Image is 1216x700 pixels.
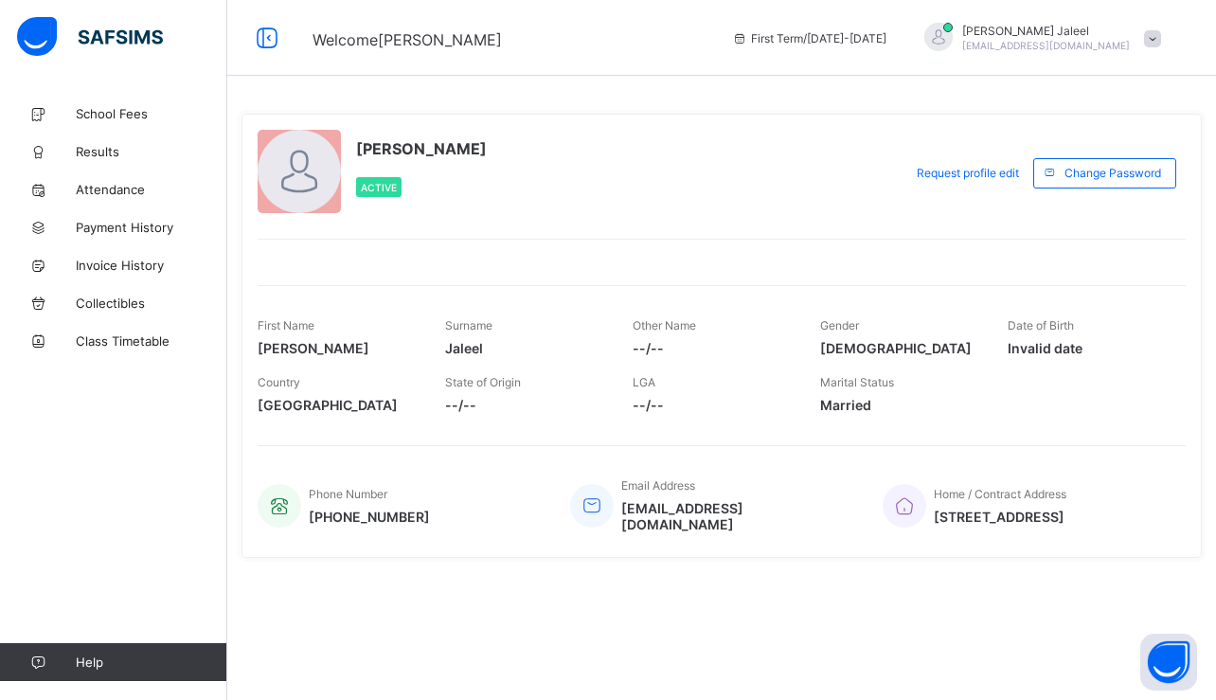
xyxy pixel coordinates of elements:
span: [STREET_ADDRESS] [934,509,1066,525]
span: Home / Contract Address [934,487,1066,501]
span: [PHONE_NUMBER] [309,509,430,525]
span: --/-- [445,397,604,413]
span: First Name [258,318,314,332]
span: [PERSON_NAME] [258,340,417,356]
span: Change Password [1064,166,1161,180]
img: safsims [17,17,163,57]
span: Attendance [76,182,227,197]
button: Open asap [1140,634,1197,691]
span: [GEOGRAPHIC_DATA] [258,397,417,413]
span: Active [361,182,397,193]
span: Date of Birth [1008,318,1074,332]
span: Country [258,375,300,389]
span: session/term information [732,31,886,45]
span: [DEMOGRAPHIC_DATA] [820,340,979,356]
span: State of Origin [445,375,521,389]
span: [EMAIL_ADDRESS][DOMAIN_NAME] [621,500,854,532]
span: Invoice History [76,258,227,273]
span: Payment History [76,220,227,235]
span: Invalid date [1008,340,1167,356]
div: SaifJaleel [905,23,1171,54]
span: Gender [820,318,859,332]
span: School Fees [76,106,227,121]
span: [EMAIL_ADDRESS][DOMAIN_NAME] [962,40,1130,51]
span: Request profile edit [917,166,1019,180]
span: Class Timetable [76,333,227,349]
span: [PERSON_NAME] [356,139,487,158]
span: Collectibles [76,296,227,311]
span: Phone Number [309,487,387,501]
span: Jaleel [445,340,604,356]
span: --/-- [633,340,792,356]
span: Results [76,144,227,159]
span: [PERSON_NAME] Jaleel [962,24,1130,38]
span: Email Address [621,478,695,493]
span: Welcome [PERSON_NAME] [313,30,502,49]
span: Marital Status [820,375,894,389]
span: Married [820,397,979,413]
span: Help [76,655,226,670]
span: Surname [445,318,492,332]
span: --/-- [633,397,792,413]
span: Other Name [633,318,696,332]
span: LGA [633,375,655,389]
